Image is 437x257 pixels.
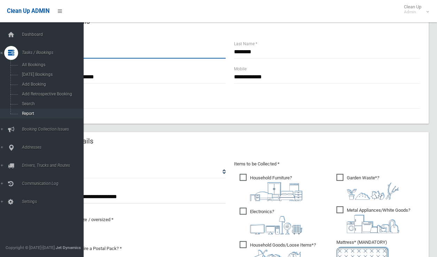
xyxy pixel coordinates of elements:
span: Add Booking [20,82,83,87]
i: ? [347,208,410,233]
strong: Jet Dynamics [56,245,81,250]
span: Drivers, Trucks and Routes [20,163,89,168]
span: Tasks / Bookings [20,50,89,55]
p: Collection is double size / oversized * [39,216,226,224]
span: Dashboard [20,32,89,37]
span: Copyright © [DATE]-[DATE] [6,245,55,250]
img: 4fd8a5c772b2c999c83690221e5242e0.png [347,182,399,200]
span: Metal Appliances/White Goods [336,206,410,233]
i: ? [250,175,302,201]
span: Add Retrospective Booking [20,92,83,96]
i: ? [250,209,302,234]
i: ? [347,175,399,200]
img: 394712a680b73dbc3d2a6a3a7ffe5a07.png [250,216,302,234]
small: Admin [404,9,421,15]
span: Communication Log [20,181,89,186]
span: Search [20,101,83,106]
span: Garden Waste* [336,174,399,200]
span: Electronics [240,208,302,234]
span: Report [20,111,83,116]
img: 36c1b0289cb1767239cdd3de9e694f19.png [347,215,399,233]
span: [DATE] Bookings [20,72,83,77]
span: All Bookings [20,62,83,67]
span: Clean Up ADMIN [7,8,49,14]
span: Settings [20,199,89,204]
span: Addresses [20,145,89,150]
img: aa9efdbe659d29b613fca23ba79d85cb.png [250,182,302,201]
span: Clean Up [400,4,428,15]
span: Household Furniture [240,174,302,201]
span: Booking Collection Issues [20,127,89,132]
p: Items to be Collected * [234,160,421,168]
